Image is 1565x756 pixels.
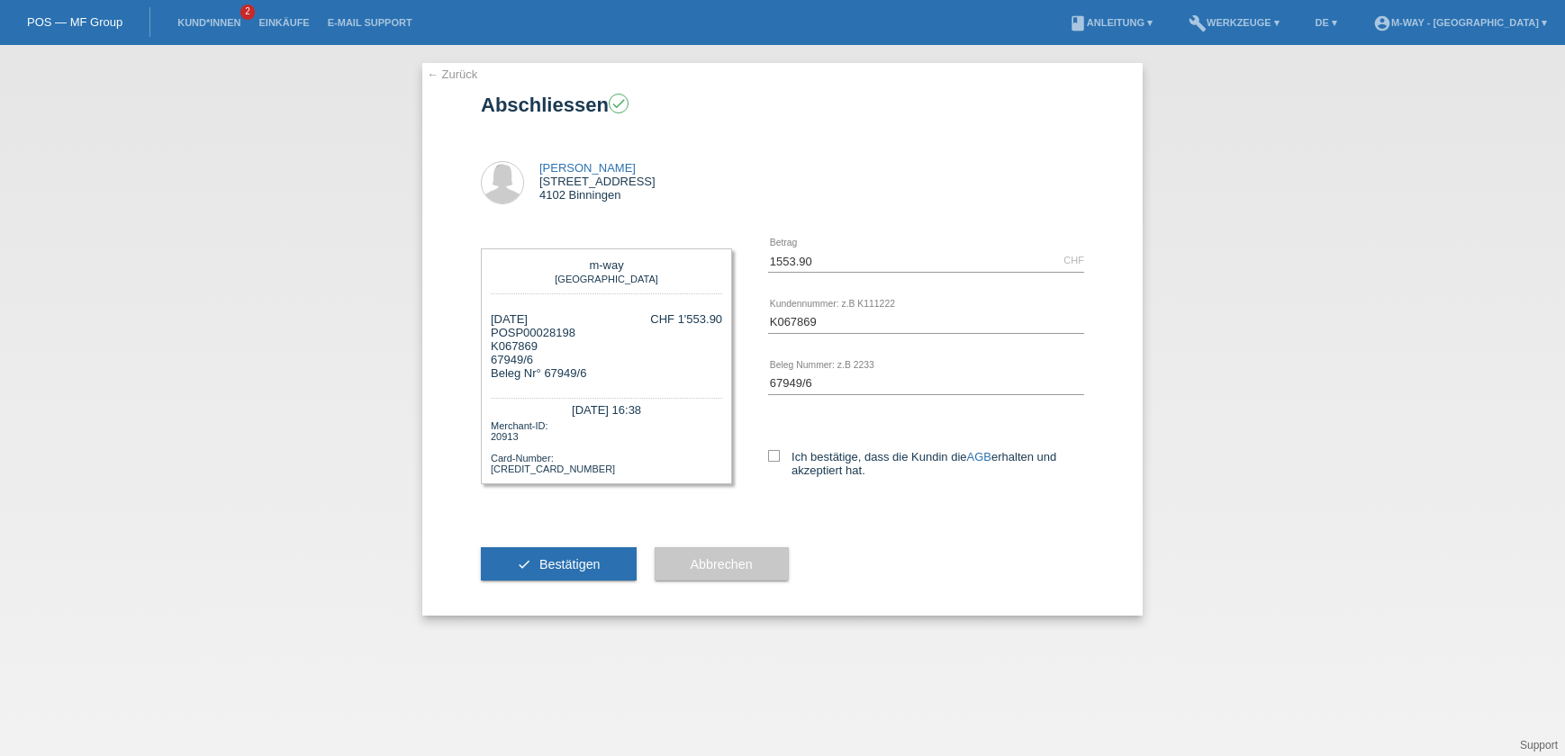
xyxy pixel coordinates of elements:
[611,95,627,112] i: check
[655,547,789,581] button: Abbrechen
[1364,17,1556,28] a: account_circlem-way - [GEOGRAPHIC_DATA] ▾
[240,4,255,20] span: 2
[1063,255,1084,265] div: CHF
[491,339,538,353] span: K067869
[1069,14,1087,32] i: book
[491,312,586,380] div: [DATE] POSP00028198 Beleg Nr° 67949/6
[539,557,601,571] span: Bestätigen
[27,15,122,29] a: POS — MF Group
[319,17,421,28] a: E-Mail Support
[1189,14,1207,32] i: build
[1180,17,1289,28] a: buildWerkzeuge ▾
[1520,739,1558,751] a: Support
[491,353,533,366] span: 67949/6
[967,450,991,463] a: AGB
[768,450,1084,477] label: Ich bestätige, dass die Kundin die erhalten und akzeptiert hat.
[539,161,656,202] div: [STREET_ADDRESS] 4102 Binningen
[491,418,722,474] div: Merchant-ID: 20913 Card-Number: [CREDIT_CARD_NUMBER]
[495,272,718,284] div: [GEOGRAPHIC_DATA]
[168,17,249,28] a: Kund*innen
[691,557,753,571] span: Abbrechen
[481,94,1084,116] h1: Abschliessen
[1307,17,1346,28] a: DE ▾
[481,547,637,581] button: check Bestätigen
[1060,17,1162,28] a: bookAnleitung ▾
[495,258,718,272] div: m-way
[491,398,722,418] div: [DATE] 16:38
[249,17,318,28] a: Einkäufe
[539,161,636,175] a: [PERSON_NAME]
[517,557,531,571] i: check
[650,312,722,326] div: CHF 1'553.90
[1373,14,1391,32] i: account_circle
[427,67,477,81] a: ← Zurück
